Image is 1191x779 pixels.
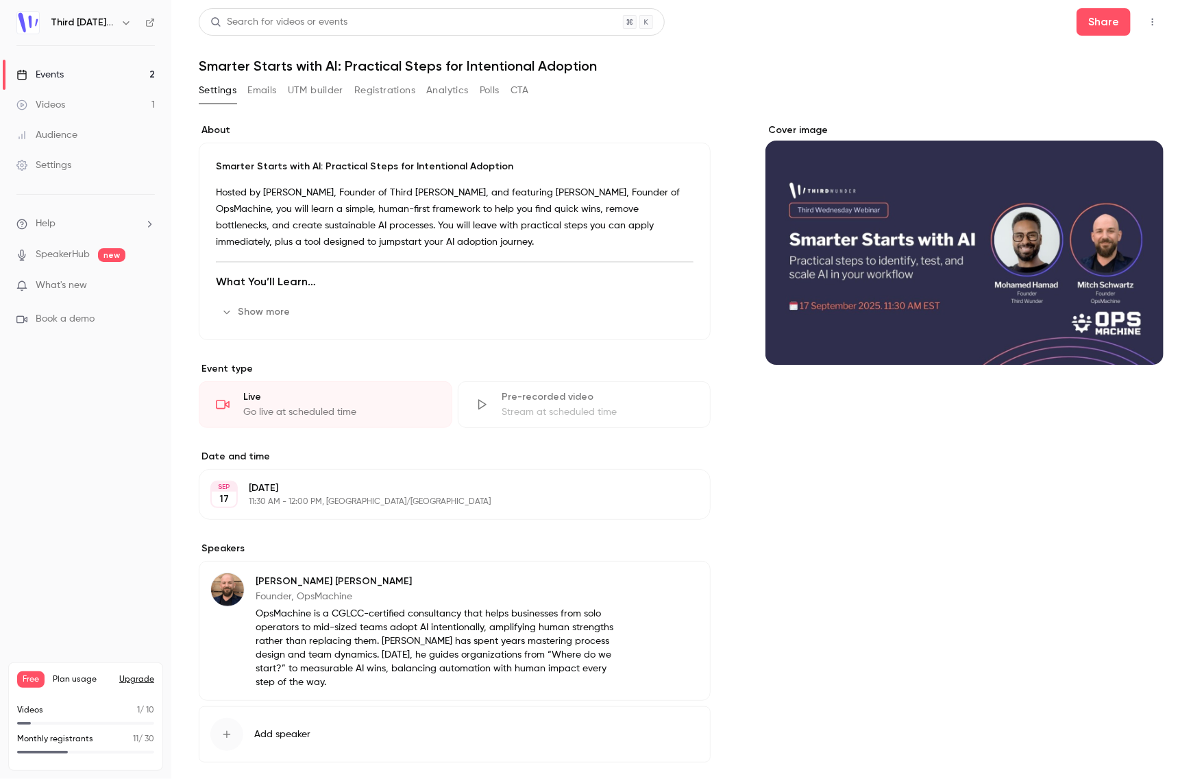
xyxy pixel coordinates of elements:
h1: Smarter Starts with AI: Practical Steps for Intentional Adoption [199,58,1164,74]
p: Founder, OpsMachine [256,590,622,603]
span: Help [36,217,56,231]
img: Mitch Schwartz [211,573,244,606]
button: Share [1077,8,1131,36]
p: Hosted by [PERSON_NAME], Founder of Third [PERSON_NAME], and featuring [PERSON_NAME], Founder of ... [216,184,693,250]
p: Smarter Starts with AI: Practical Steps for Intentional Adoption [216,160,693,173]
p: / 30 [133,733,154,745]
div: Settings [16,158,71,172]
button: Registrations [354,80,415,101]
button: Add speaker [199,706,711,763]
button: Settings [199,80,236,101]
label: Date and time [199,450,711,464]
span: 11 [133,735,138,743]
div: Videos [16,98,65,112]
span: Plan usage [53,674,111,685]
li: help-dropdown-opener [16,217,155,231]
div: Pre-recorded videoStream at scheduled time [458,381,711,428]
div: Search for videos or events [210,15,347,29]
button: Analytics [426,80,469,101]
strong: What You’ll Learn [216,275,316,288]
button: Upgrade [119,674,154,685]
img: Third Wednesday Webinar [17,12,39,34]
p: Videos [17,704,43,717]
label: About [199,123,711,137]
button: Emails [247,80,276,101]
span: Book a demo [36,312,95,326]
p: Monthly registrants [17,733,93,745]
span: What's new [36,278,87,293]
div: Events [16,68,64,82]
div: Go live at scheduled time [243,405,435,419]
div: Pre-recorded video [502,390,694,404]
p: [PERSON_NAME] [PERSON_NAME] [256,575,622,588]
p: 11:30 AM - 12:00 PM, [GEOGRAPHIC_DATA]/[GEOGRAPHIC_DATA] [249,496,638,507]
span: Free [17,671,45,688]
button: UTM builder [288,80,343,101]
p: [DATE] [249,481,638,495]
div: Live [243,390,435,404]
span: Add speaker [254,728,310,741]
p: OpsMachine is a CGLCC-certified consultancy that helps businesses from solo operators to mid-size... [256,607,622,689]
h6: Third [DATE] Webinar [51,16,115,29]
button: CTA [511,80,529,101]
p: 17 [219,492,229,506]
span: 1 [137,706,140,715]
label: Cover image [765,123,1164,137]
p: Event type [199,362,711,376]
button: Polls [480,80,500,101]
div: SEP [212,482,236,492]
div: Mitch Schwartz[PERSON_NAME] [PERSON_NAME]Founder, OpsMachineOpsMachine is a CGLCC-certified consu... [199,561,711,701]
div: LiveGo live at scheduled time [199,381,452,428]
section: Cover image [765,123,1164,365]
a: SpeakerHub [36,248,90,262]
div: Audience [16,128,77,142]
div: Stream at scheduled time [502,405,694,419]
p: / 10 [137,704,154,717]
label: Speakers [199,542,711,555]
span: new [98,248,125,262]
button: Show more [216,301,298,323]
